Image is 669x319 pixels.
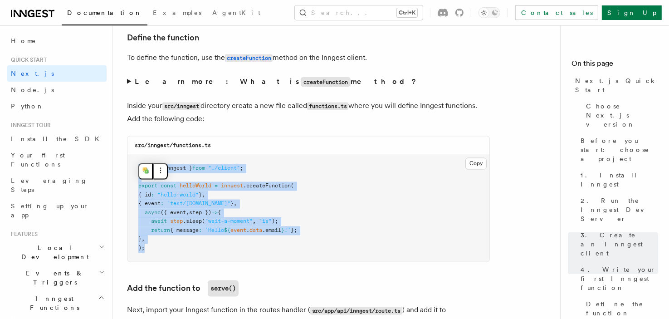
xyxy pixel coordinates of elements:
[582,98,658,133] a: Choose Next.js version
[7,65,107,82] a: Next.js
[249,227,262,234] span: data
[207,3,266,25] a: AgentKit
[577,227,658,261] a: 3. Create an Inngest client
[262,227,281,234] span: .email
[224,227,230,234] span: ${
[127,99,490,125] p: Inside your directory create a new file called where you will define Inngest functions. Add the f...
[253,218,256,225] span: ,
[127,31,199,44] a: Define the function
[151,192,154,198] span: :
[7,131,107,147] a: Install the SDK
[215,183,218,189] span: =
[581,136,658,163] span: Before you start: choose a project
[135,77,418,86] strong: Learn more: What is method?
[127,280,239,297] a: Add the function toserve()
[186,210,189,216] span: ,
[67,9,142,16] span: Documentation
[295,5,423,20] button: Search...Ctrl+K
[183,218,202,225] span: .sleep
[180,183,211,189] span: helloWorld
[151,227,170,234] span: return
[586,102,658,129] span: Choose Next.js version
[7,82,107,98] a: Node.js
[7,33,107,49] a: Home
[230,201,234,207] span: }
[208,165,240,172] span: "./client"
[243,183,291,189] span: .createFunction
[234,201,237,207] span: ,
[11,152,65,168] span: Your first Functions
[577,261,658,296] a: 4. Write your first Inngest function
[212,9,260,16] span: AgentKit
[162,103,200,110] code: src/inngest
[581,231,658,258] span: 3. Create an Inngest client
[138,201,161,207] span: { event
[7,56,47,64] span: Quick start
[161,183,176,189] span: const
[7,122,51,129] span: Inngest tour
[153,9,201,16] span: Examples
[7,269,99,287] span: Events & Triggers
[577,133,658,167] a: Before you start: choose a project
[205,218,253,225] span: "wait-a-moment"
[157,165,192,172] span: { inngest }
[581,196,658,223] span: 2. Run the Inngest Dev Server
[170,227,199,234] span: { message
[218,210,221,216] span: {
[310,307,402,315] code: src/app/api/inngest/route.ts
[202,192,205,198] span: ,
[11,70,54,77] span: Next.js
[208,280,239,297] code: serve()
[138,192,151,198] span: { id
[7,265,107,290] button: Events & Triggers
[167,201,230,207] span: "test/[DOMAIN_NAME]"
[225,53,273,62] a: createFunction
[397,8,417,17] kbd: Ctrl+K
[7,231,38,238] span: Features
[291,227,297,234] span: };
[145,210,161,216] span: async
[577,192,658,227] a: 2. Run the Inngest Dev Server
[221,183,243,189] span: inngest
[7,198,107,223] a: Setting up your app
[7,172,107,198] a: Leveraging Steps
[202,218,205,225] span: (
[138,183,157,189] span: export
[301,77,351,87] code: createFunction
[284,227,291,234] span: !`
[192,165,205,172] span: from
[581,265,658,292] span: 4. Write your first Inngest function
[225,54,273,62] code: createFunction
[602,5,662,20] a: Sign Up
[161,210,186,216] span: ({ event
[138,236,142,242] span: }
[11,135,105,142] span: Install the SDK
[272,218,278,225] span: );
[240,165,243,172] span: ;
[142,236,145,242] span: ,
[7,290,107,316] button: Inngest Functions
[586,299,658,318] span: Define the function
[230,227,246,234] span: event
[11,202,89,219] span: Setting up your app
[7,240,107,265] button: Local Development
[291,183,294,189] span: (
[571,73,658,98] a: Next.js Quick Start
[11,86,54,93] span: Node.js
[479,7,500,18] button: Toggle dark mode
[138,245,145,251] span: );
[11,36,36,45] span: Home
[515,5,598,20] a: Contact sales
[157,192,199,198] span: "hello-world"
[575,76,658,94] span: Next.js Quick Start
[147,3,207,25] a: Examples
[281,227,284,234] span: }
[135,142,211,149] code: src/inngest/functions.ts
[161,201,164,207] span: :
[577,167,658,192] a: 1. Install Inngest
[246,227,249,234] span: .
[199,227,202,234] span: :
[11,177,88,193] span: Leveraging Steps
[199,192,202,198] span: }
[11,103,44,110] span: Python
